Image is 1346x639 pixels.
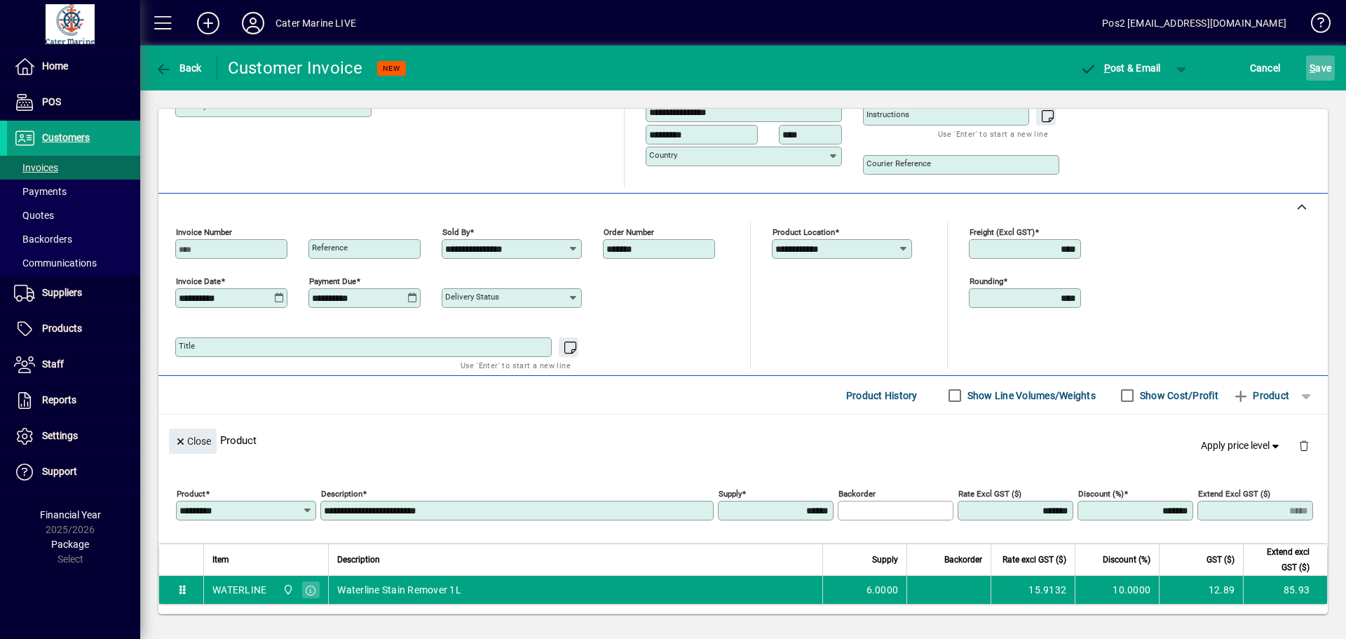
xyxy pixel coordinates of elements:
[14,186,67,197] span: Payments
[649,150,677,160] mat-label: Country
[7,49,140,84] a: Home
[1159,576,1243,604] td: 12.89
[445,292,499,302] mat-label: Delivery status
[169,429,217,454] button: Close
[212,583,266,597] div: WATERLINE
[42,358,64,370] span: Staff
[7,347,140,382] a: Staff
[312,243,348,253] mat-label: Reference
[970,227,1035,237] mat-label: Freight (excl GST)
[228,57,363,79] div: Customer Invoice
[1287,429,1321,462] button: Delete
[14,234,72,245] span: Backorders
[7,203,140,227] a: Quotes
[158,415,1328,466] div: Product
[866,159,931,168] mat-label: Courier Reference
[1232,384,1289,407] span: Product
[276,12,356,34] div: Cater Marine LIVE
[42,430,78,441] span: Settings
[42,287,82,298] span: Suppliers
[7,276,140,311] a: Suppliers
[337,552,380,567] span: Description
[7,455,140,490] a: Support
[1306,55,1335,81] button: Save
[175,430,211,453] span: Close
[42,323,82,334] span: Products
[773,227,835,237] mat-label: Product location
[1080,62,1161,74] span: ost & Email
[461,357,571,373] mat-hint: Use 'Enter' to start a new line
[1000,583,1066,597] div: 15.9132
[1250,57,1281,79] span: Cancel
[1310,57,1331,79] span: ave
[1243,576,1327,604] td: 85.93
[151,55,205,81] button: Back
[1002,552,1066,567] span: Rate excl GST ($)
[1201,438,1282,453] span: Apply price level
[1300,3,1328,48] a: Knowledge Base
[42,394,76,405] span: Reports
[165,434,220,447] app-page-header-button: Close
[604,227,654,237] mat-label: Order number
[866,109,909,119] mat-label: Instructions
[51,539,89,550] span: Package
[14,257,97,269] span: Communications
[958,489,1021,499] mat-label: Rate excl GST ($)
[1137,389,1218,403] label: Show Cost/Profit
[42,96,61,107] span: POS
[212,552,229,567] span: Item
[938,126,1048,142] mat-hint: Use 'Enter' to start a new line
[944,552,982,567] span: Backorder
[321,489,362,499] mat-label: Description
[1310,62,1315,74] span: S
[14,210,54,221] span: Quotes
[42,132,90,143] span: Customers
[1287,439,1321,452] app-page-header-button: Delete
[40,509,101,520] span: Financial Year
[1252,544,1310,575] span: Extend excl GST ($)
[1195,433,1288,459] button: Apply price level
[1198,489,1270,499] mat-label: Extend excl GST ($)
[1102,12,1286,34] div: Pos2 [EMAIL_ADDRESS][DOMAIN_NAME]
[176,276,221,286] mat-label: Invoice date
[866,583,899,597] span: 6.0000
[7,85,140,120] a: POS
[970,276,1003,286] mat-label: Rounding
[846,384,918,407] span: Product History
[279,582,295,598] span: Cater Marine
[1073,55,1168,81] button: Post & Email
[231,11,276,36] button: Profile
[155,62,202,74] span: Back
[7,227,140,251] a: Backorders
[1225,383,1296,408] button: Product
[7,383,140,418] a: Reports
[309,276,356,286] mat-label: Payment due
[42,466,77,477] span: Support
[1103,552,1150,567] span: Discount (%)
[176,227,232,237] mat-label: Invoice number
[14,162,58,173] span: Invoices
[1206,552,1235,567] span: GST ($)
[442,227,470,237] mat-label: Sold by
[177,489,205,499] mat-label: Product
[841,383,923,408] button: Product History
[7,311,140,347] a: Products
[838,489,876,499] mat-label: Backorder
[872,552,898,567] span: Supply
[1078,489,1124,499] mat-label: Discount (%)
[140,55,217,81] app-page-header-button: Back
[179,341,195,351] mat-label: Title
[1075,576,1159,604] td: 10.0000
[7,180,140,203] a: Payments
[7,251,140,275] a: Communications
[42,60,68,72] span: Home
[1246,55,1284,81] button: Cancel
[1104,62,1110,74] span: P
[337,583,461,597] span: Waterline Stain Remover 1L
[7,419,140,454] a: Settings
[7,156,140,180] a: Invoices
[719,489,742,499] mat-label: Supply
[383,64,400,73] span: NEW
[965,389,1096,403] label: Show Line Volumes/Weights
[186,11,231,36] button: Add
